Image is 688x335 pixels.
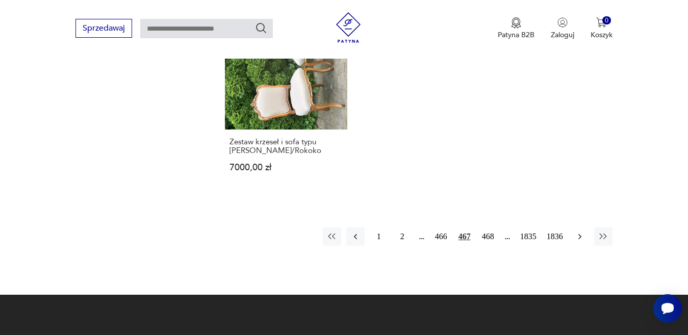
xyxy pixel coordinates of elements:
a: Ikona medaluPatyna B2B [498,17,534,40]
button: 1835 [518,227,539,246]
button: 1836 [544,227,566,246]
button: Sprzedawaj [75,19,132,38]
div: 0 [602,16,611,25]
button: Szukaj [255,22,267,34]
a: Zestaw krzeseł i sofa typu Ludwik/RokokoZestaw krzeseł i sofa typu [PERSON_NAME]/Rokoko7000,00 zł [225,7,347,192]
p: 7000,00 zł [230,163,343,172]
p: Zaloguj [551,30,574,40]
button: 2 [393,227,412,246]
button: 0Koszyk [591,17,613,40]
button: 468 [479,227,497,246]
button: 467 [455,227,474,246]
button: Patyna B2B [498,17,534,40]
button: Zaloguj [551,17,574,40]
img: Patyna - sklep z meblami i dekoracjami vintage [333,12,364,43]
p: Patyna B2B [498,30,534,40]
img: Ikonka użytkownika [557,17,568,28]
button: 466 [432,227,450,246]
button: 1 [370,227,388,246]
h3: Zestaw krzeseł i sofa typu [PERSON_NAME]/Rokoko [230,138,343,155]
img: Ikona koszyka [596,17,606,28]
p: Koszyk [591,30,613,40]
img: Ikona medalu [511,17,521,29]
a: Sprzedawaj [75,25,132,33]
iframe: Smartsupp widget button [653,294,682,323]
